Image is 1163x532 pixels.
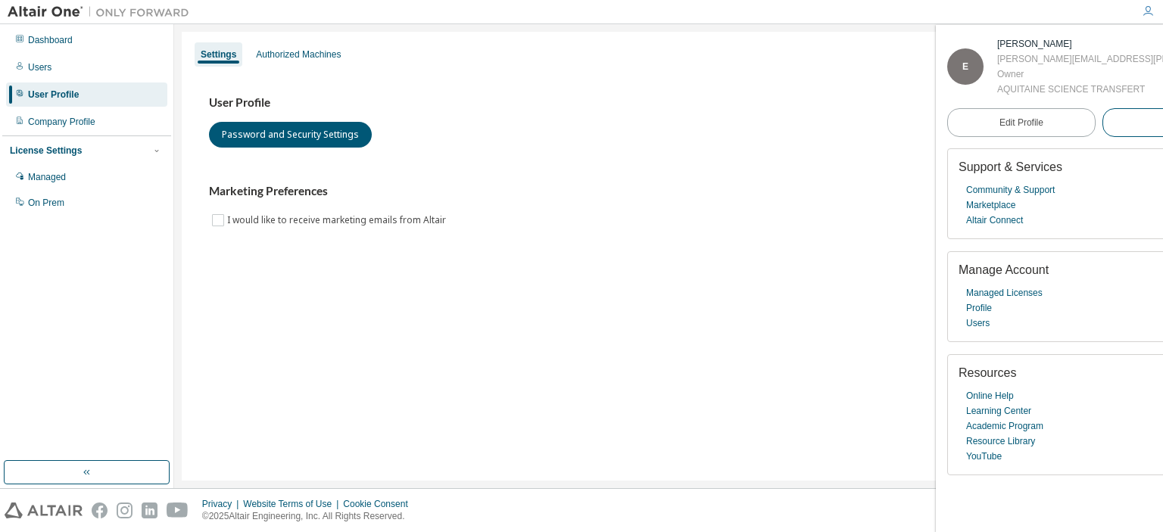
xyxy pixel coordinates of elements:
img: instagram.svg [117,502,133,518]
img: altair_logo.svg [5,502,83,518]
a: Profile [966,300,992,316]
a: Community & Support [966,182,1055,198]
h3: Marketing Preferences [209,184,1128,199]
img: youtube.svg [167,502,189,518]
span: Manage Account [959,263,1049,276]
a: Academic Program [966,418,1043,434]
img: Altair One [8,5,197,20]
a: Resource Library [966,434,1035,449]
span: Support & Services [959,160,1062,173]
span: Edit Profile [999,117,1043,129]
div: On Prem [28,197,64,209]
img: facebook.svg [92,502,108,518]
a: Marketplace [966,198,1015,213]
div: Managed [28,171,66,183]
h3: User Profile [209,95,1128,110]
span: E [962,61,968,72]
span: Resources [959,366,1016,379]
a: Users [966,316,990,331]
div: Website Terms of Use [243,498,343,510]
div: User Profile [28,89,79,101]
div: Cookie Consent [343,498,416,510]
div: Company Profile [28,116,95,128]
a: Learning Center [966,403,1031,418]
button: Password and Security Settings [209,122,372,148]
div: Dashboard [28,34,73,46]
a: YouTube [966,449,1002,464]
a: Altair Connect [966,213,1023,228]
p: © 2025 Altair Engineering, Inc. All Rights Reserved. [202,510,417,523]
a: Edit Profile [947,108,1096,137]
img: linkedin.svg [142,502,157,518]
a: Managed Licenses [966,285,1043,300]
a: Online Help [966,388,1014,403]
label: I would like to receive marketing emails from Altair [227,211,449,229]
div: License Settings [10,145,82,157]
div: Users [28,61,51,73]
div: Settings [201,48,236,61]
div: Authorized Machines [256,48,341,61]
div: Privacy [202,498,243,510]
